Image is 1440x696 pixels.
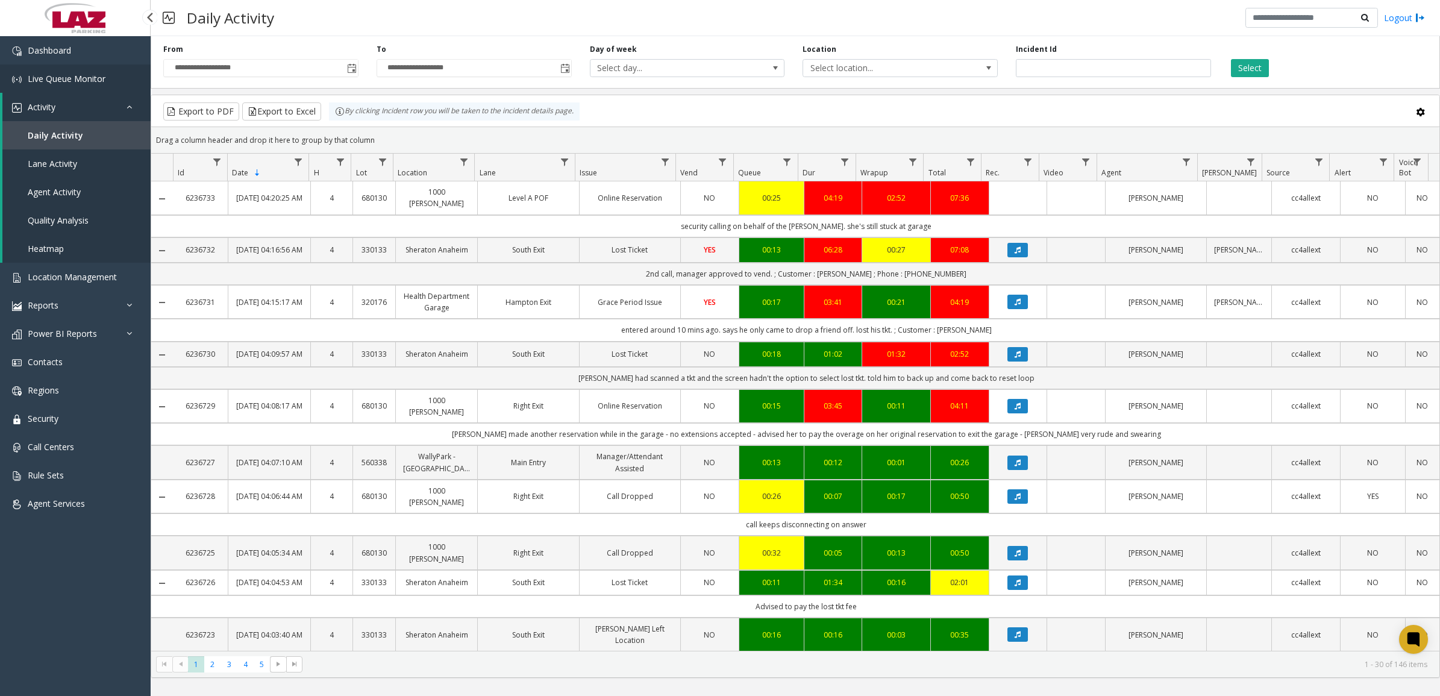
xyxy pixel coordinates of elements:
[869,296,923,308] a: 00:21
[12,330,22,339] img: 'icon'
[403,629,470,641] a: Sheraton Anaheim
[2,93,151,121] a: Activity
[12,386,22,396] img: 'icon'
[904,154,921,170] a: Wrapup Filter Menu
[1413,192,1432,204] a: NO
[332,154,348,170] a: H Filter Menu
[1348,400,1398,412] a: NO
[318,491,346,502] a: 4
[180,629,221,641] a: 6236723
[779,154,795,170] a: Queue Filter Menu
[151,194,173,204] a: Collapse Details
[28,215,89,226] span: Quality Analysis
[688,348,731,360] a: NO
[236,400,302,412] a: [DATE] 04:08:17 AM
[403,244,470,256] a: Sheraton Anaheim
[403,186,470,209] a: 1000 [PERSON_NAME]
[938,577,981,588] div: 02:01
[1375,154,1391,170] a: Alert Filter Menu
[938,244,981,256] div: 07:08
[747,491,797,502] a: 00:26
[236,577,302,588] a: [DATE] 04:04:53 AM
[151,350,173,360] a: Collapse Details
[747,547,797,559] div: 00:32
[747,400,797,412] a: 00:15
[360,192,388,204] a: 680130
[403,348,470,360] a: Sheraton Anaheim
[938,547,981,559] a: 00:50
[704,577,715,588] span: NO
[1279,457,1333,468] a: cc4allext
[236,491,302,502] a: [DATE] 04:06:44 AM
[12,471,22,481] img: 'icon'
[173,367,1439,389] td: [PERSON_NAME] had scanned a tkt and the screen hadn't the option to select lost tkt. told him to ...
[587,192,673,204] a: Online Reservation
[360,629,388,641] a: 330133
[28,413,58,424] span: Security
[869,491,923,502] a: 00:17
[1113,457,1199,468] a: [PERSON_NAME]
[938,348,981,360] div: 02:52
[151,298,173,307] a: Collapse Details
[812,348,855,360] div: 01:02
[485,348,571,360] a: South Exit
[360,547,388,559] a: 680130
[485,547,571,559] a: Right Exit
[938,192,981,204] a: 07:36
[163,3,175,33] img: pageIcon
[587,296,673,308] a: Grace Period Issue
[1348,577,1398,588] a: NO
[237,656,254,672] span: Page 4
[869,629,923,641] a: 00:03
[1279,400,1333,412] a: cc4allext
[812,491,855,502] div: 00:07
[403,451,470,474] a: WallyPark - [GEOGRAPHIC_DATA]
[590,44,637,55] label: Day of week
[345,60,358,77] span: Toggle popup
[837,154,853,170] a: Dur Filter Menu
[869,577,923,588] div: 00:16
[236,296,302,308] a: [DATE] 04:15:17 AM
[28,101,55,113] span: Activity
[869,348,923,360] a: 01:32
[1279,547,1333,559] a: cc4allext
[704,491,715,501] span: NO
[747,629,797,641] div: 00:16
[688,577,731,588] a: NO
[236,457,302,468] a: [DATE] 04:07:10 AM
[2,178,151,206] a: Agent Activity
[360,491,388,502] a: 680130
[747,348,797,360] a: 00:18
[747,244,797,256] a: 00:13
[403,290,470,313] a: Health Department Garage
[1279,348,1333,360] a: cc4allext
[1413,577,1432,588] a: NO
[587,348,673,360] a: Lost Ticket
[2,149,151,178] a: Lane Activity
[938,296,981,308] div: 04:19
[688,629,731,641] a: NO
[869,457,923,468] div: 00:01
[938,400,981,412] a: 04:11
[587,491,673,502] a: Call Dropped
[869,547,923,559] a: 00:13
[812,547,855,559] div: 00:05
[1279,296,1333,308] a: cc4allext
[938,457,981,468] div: 00:26
[151,402,173,412] a: Collapse Details
[1310,154,1327,170] a: Source Filter Menu
[1279,577,1333,588] a: cc4allext
[180,296,221,308] a: 6236731
[1348,192,1398,204] a: NO
[938,491,981,502] div: 00:50
[1384,11,1425,24] a: Logout
[360,348,388,360] a: 330133
[1113,577,1199,588] a: [PERSON_NAME]
[812,457,855,468] a: 00:12
[173,215,1439,237] td: security calling on behalf of the [PERSON_NAME]. she's still stuck at garage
